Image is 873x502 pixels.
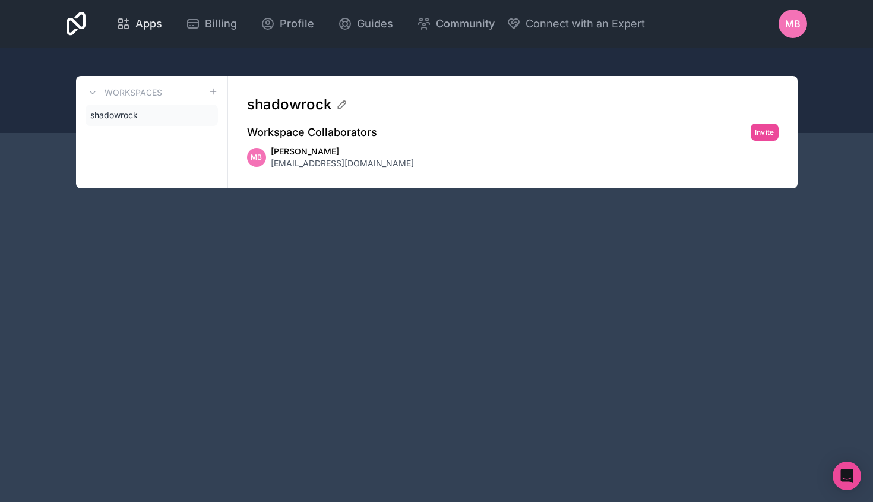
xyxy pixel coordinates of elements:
[135,15,162,32] span: Apps
[107,11,172,37] a: Apps
[751,124,779,141] button: Invite
[526,15,645,32] span: Connect with an Expert
[436,15,495,32] span: Community
[833,462,861,490] div: Open Intercom Messenger
[271,157,414,169] span: [EMAIL_ADDRESS][DOMAIN_NAME]
[328,11,403,37] a: Guides
[86,105,218,126] a: shadowrock
[407,11,504,37] a: Community
[105,87,162,99] h3: Workspaces
[251,11,324,37] a: Profile
[251,153,262,162] span: MB
[176,11,246,37] a: Billing
[90,109,138,121] span: shadowrock
[280,15,314,32] span: Profile
[247,124,377,141] h2: Workspace Collaborators
[507,15,645,32] button: Connect with an Expert
[205,15,237,32] span: Billing
[247,95,331,114] span: shadowrock
[271,146,414,157] span: [PERSON_NAME]
[86,86,162,100] a: Workspaces
[785,17,801,31] span: MB
[357,15,393,32] span: Guides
